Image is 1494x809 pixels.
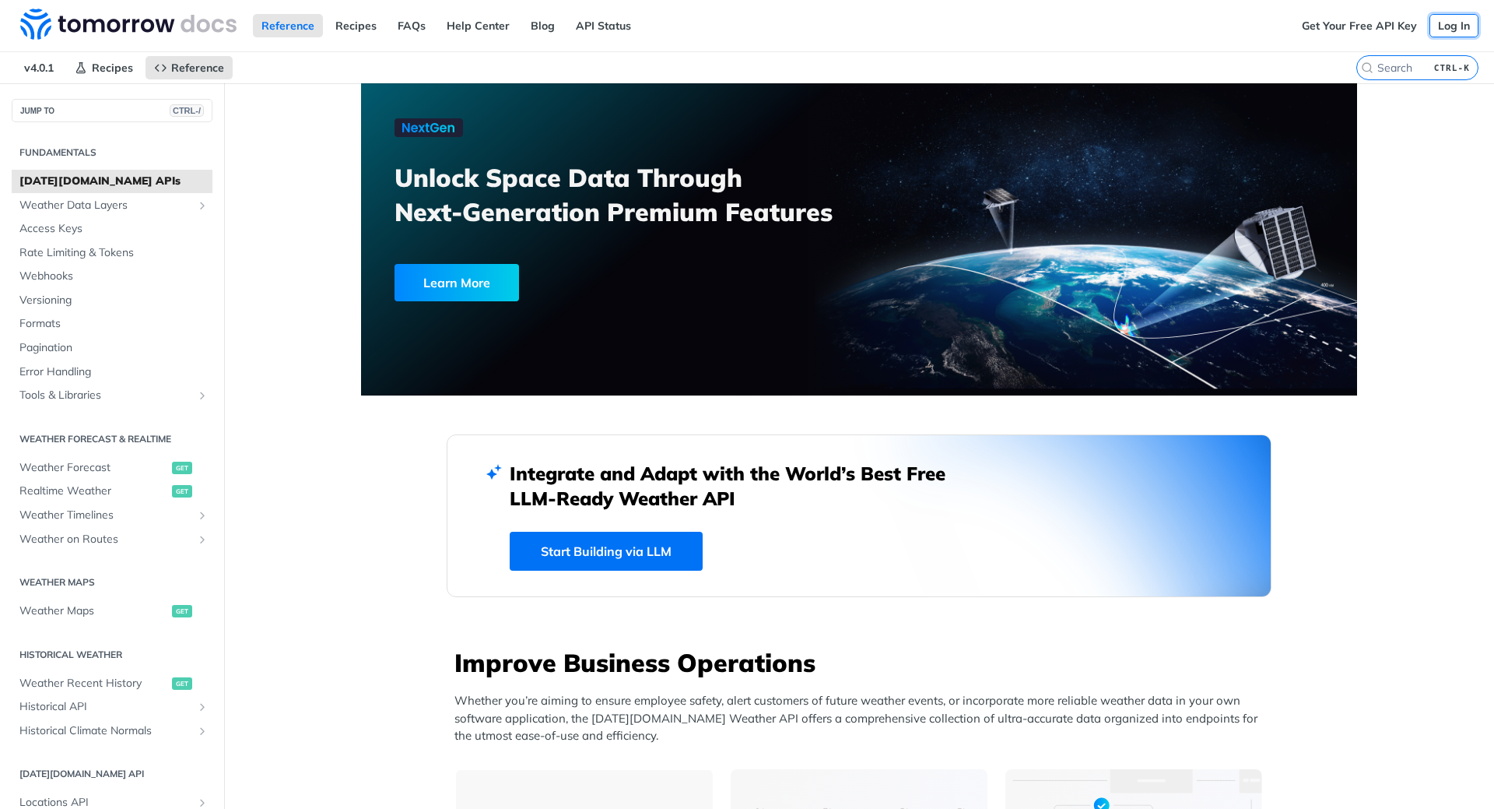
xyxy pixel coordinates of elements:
span: Access Keys [19,221,209,237]
a: Access Keys [12,217,212,241]
a: Formats [12,312,212,336]
h2: Fundamentals [12,146,212,160]
a: Learn More [395,264,780,301]
button: Show subpages for Locations API [196,797,209,809]
svg: Search [1361,62,1373,74]
a: Reference [253,14,323,37]
span: Pagination [19,340,209,356]
button: Show subpages for Weather Timelines [196,509,209,522]
span: Weather Recent History [19,676,168,691]
span: Recipes [92,61,133,75]
h3: Unlock Space Data Through Next-Generation Premium Features [395,160,876,229]
span: v4.0.1 [16,56,62,79]
h2: Weather Forecast & realtime [12,432,212,446]
a: Reference [146,56,233,79]
button: Show subpages for Historical Climate Normals [196,725,209,737]
span: Error Handling [19,364,209,380]
span: Weather Data Layers [19,198,192,213]
a: Help Center [438,14,518,37]
a: Blog [522,14,563,37]
button: JUMP TOCTRL-/ [12,99,212,122]
span: Historical Climate Normals [19,723,192,739]
span: [DATE][DOMAIN_NAME] APIs [19,174,209,189]
span: Historical API [19,699,192,715]
img: NextGen [395,118,463,137]
a: Weather TimelinesShow subpages for Weather Timelines [12,504,212,527]
h3: Improve Business Operations [454,645,1271,680]
span: CTRL-/ [170,104,204,117]
a: FAQs [389,14,434,37]
span: Versioning [19,293,209,308]
a: Realtime Weatherget [12,480,212,503]
p: Whether you’re aiming to ensure employee safety, alert customers of future weather events, or inc... [454,692,1271,745]
a: Versioning [12,289,212,312]
a: Log In [1429,14,1478,37]
h2: Integrate and Adapt with the World’s Best Free LLM-Ready Weather API [510,461,969,511]
span: get [172,605,192,617]
span: Weather on Routes [19,532,192,547]
a: Recipes [327,14,385,37]
span: Weather Timelines [19,508,192,523]
span: Rate Limiting & Tokens [19,245,209,261]
span: get [172,677,192,690]
a: Weather Data LayersShow subpages for Weather Data Layers [12,194,212,217]
span: Realtime Weather [19,484,168,499]
span: get [172,462,192,474]
a: Weather Forecastget [12,456,212,480]
a: Error Handling [12,361,212,384]
span: Webhooks [19,269,209,284]
a: Rate Limiting & Tokens [12,241,212,265]
kbd: CTRL-K [1430,60,1474,76]
a: Tools & LibrariesShow subpages for Tools & Libraries [12,384,212,407]
span: Tools & Libraries [19,388,192,403]
button: Show subpages for Historical API [196,701,209,713]
span: get [172,485,192,498]
a: Historical Climate NormalsShow subpages for Historical Climate Normals [12,719,212,743]
a: Recipes [66,56,142,79]
span: Reference [171,61,224,75]
a: [DATE][DOMAIN_NAME] APIs [12,170,212,193]
button: Show subpages for Weather Data Layers [196,199,209,212]
a: Weather Mapsget [12,600,212,623]
a: API Status [567,14,640,37]
button: Show subpages for Tools & Libraries [196,389,209,402]
a: Weather on RoutesShow subpages for Weather on Routes [12,528,212,551]
a: Webhooks [12,265,212,288]
a: Historical APIShow subpages for Historical API [12,695,212,719]
a: Start Building via LLM [510,532,703,571]
div: Learn More [395,264,519,301]
img: Tomorrow.io Weather API Docs [20,9,237,40]
h2: Historical Weather [12,648,212,662]
a: Pagination [12,336,212,360]
h2: [DATE][DOMAIN_NAME] API [12,767,212,781]
span: Weather Maps [19,603,168,619]
span: Formats [19,316,209,332]
a: Get Your Free API Key [1293,14,1426,37]
button: Show subpages for Weather on Routes [196,533,209,546]
span: Weather Forecast [19,460,168,476]
a: Weather Recent Historyget [12,672,212,695]
h2: Weather Maps [12,575,212,589]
